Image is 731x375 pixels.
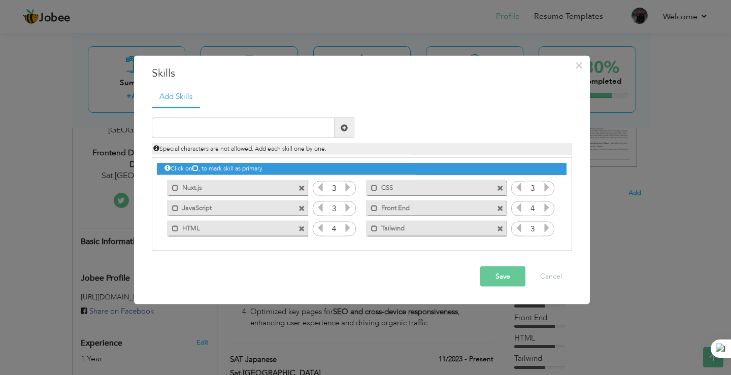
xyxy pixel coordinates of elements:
[153,145,326,153] span: Special characters are not allowed. Add each skill one by one.
[378,220,480,233] label: Tailwind
[378,200,480,213] label: Front End
[179,200,281,213] label: JavaScript
[571,57,587,73] button: Close
[530,266,572,287] button: Cancel
[157,163,566,175] div: Click on , to mark skill as primary.
[179,180,281,192] label: Nuxt.js
[152,86,200,108] a: Add Skills
[152,65,572,81] h3: Skills
[378,180,480,192] label: CSS
[179,220,281,233] label: HTML
[575,56,583,74] span: ×
[480,266,525,287] button: Save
